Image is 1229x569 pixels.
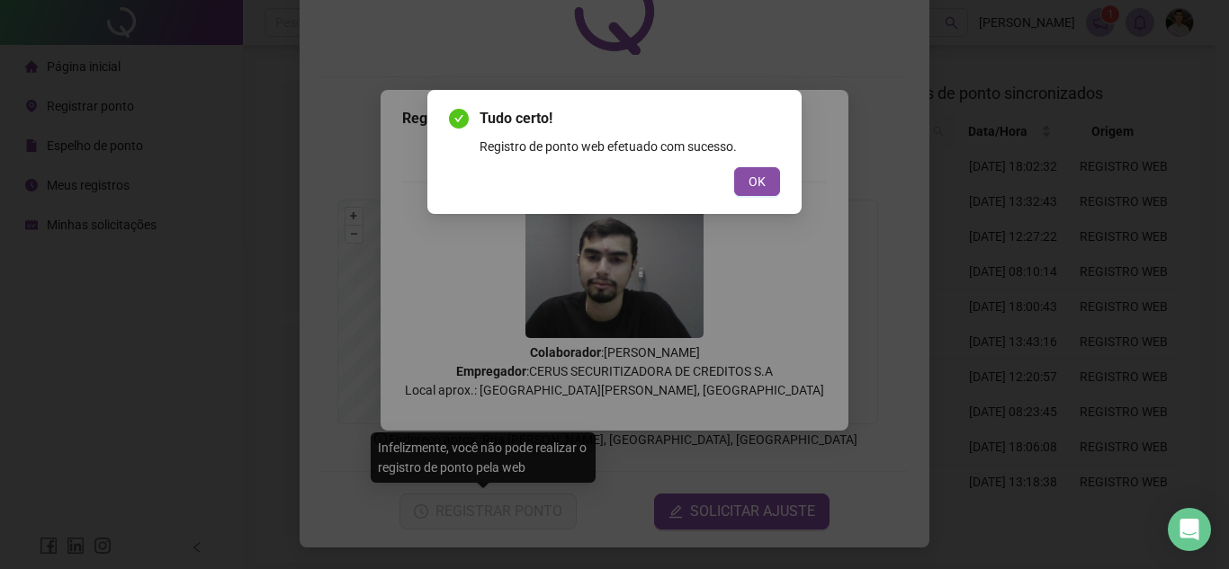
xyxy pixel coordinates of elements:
[1168,508,1211,551] div: Open Intercom Messenger
[749,172,766,191] span: OK
[480,108,780,129] span: Tudo certo!
[480,137,780,156] div: Registro de ponto web efetuado com sucesso.
[734,167,780,196] button: OK
[449,109,469,129] span: check-circle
